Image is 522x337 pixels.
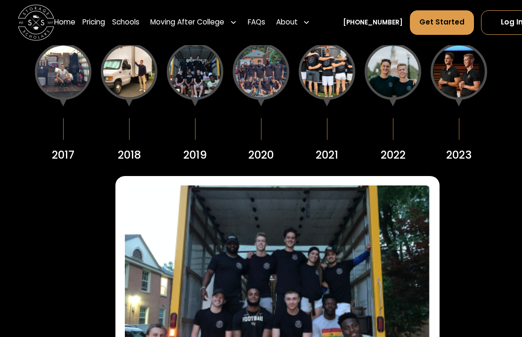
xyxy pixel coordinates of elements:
[112,10,139,35] a: Schools
[118,147,141,163] div: 2018
[276,17,298,28] div: About
[52,147,74,163] div: 2017
[248,10,265,35] a: FAQs
[18,5,54,41] img: Storage Scholars main logo
[150,17,224,28] div: Moving After College
[410,10,474,35] a: Get Started
[54,10,75,35] a: Home
[248,147,274,163] div: 2020
[82,10,105,35] a: Pricing
[272,10,314,35] div: About
[316,147,338,163] div: 2021
[446,147,472,163] div: 2023
[147,10,241,35] div: Moving After College
[183,147,207,163] div: 2019
[343,18,403,27] a: [PHONE_NUMBER]
[381,147,406,163] div: 2022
